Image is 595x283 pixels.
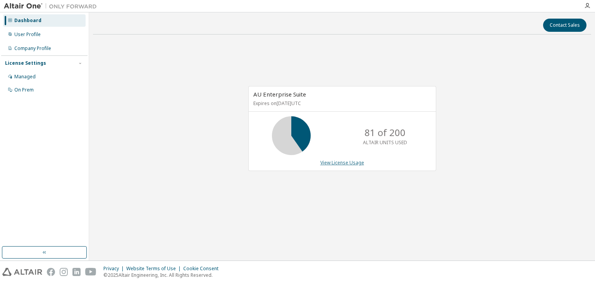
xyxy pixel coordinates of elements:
p: Expires on [DATE] UTC [253,100,429,107]
p: 81 of 200 [365,126,406,139]
p: © 2025 Altair Engineering, Inc. All Rights Reserved. [103,272,223,278]
span: AU Enterprise Suite [253,90,306,98]
div: On Prem [14,87,34,93]
div: User Profile [14,31,41,38]
img: Altair One [4,2,101,10]
div: Managed [14,74,36,80]
div: License Settings [5,60,46,66]
div: Dashboard [14,17,41,24]
div: Website Terms of Use [126,266,183,272]
div: Cookie Consent [183,266,223,272]
img: instagram.svg [60,268,68,276]
img: linkedin.svg [72,268,81,276]
img: facebook.svg [47,268,55,276]
p: ALTAIR UNITS USED [363,139,407,146]
div: Company Profile [14,45,51,52]
img: altair_logo.svg [2,268,42,276]
div: Privacy [103,266,126,272]
img: youtube.svg [85,268,96,276]
a: View License Usage [320,159,364,166]
button: Contact Sales [543,19,586,32]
